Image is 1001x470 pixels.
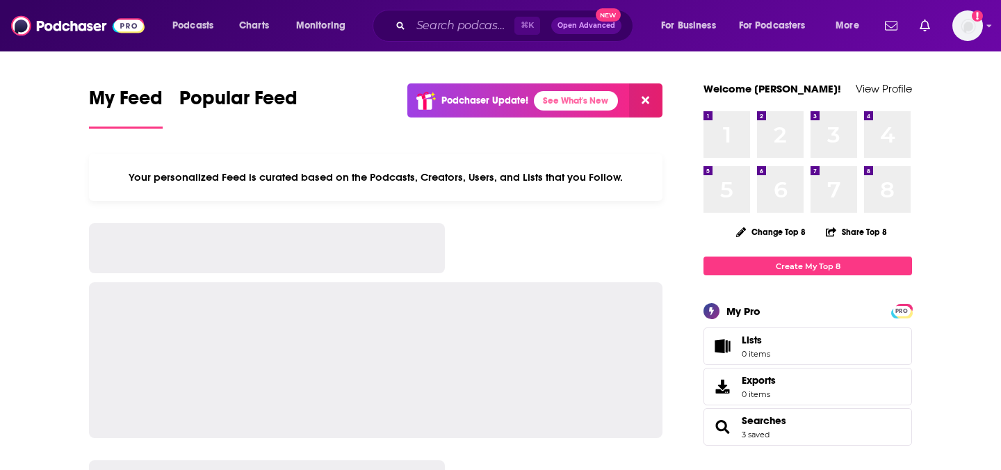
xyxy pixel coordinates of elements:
[914,14,936,38] a: Show notifications dropdown
[179,86,298,118] span: Popular Feed
[893,305,910,316] a: PRO
[441,95,528,106] p: Podchaser Update!
[179,86,298,129] a: Popular Feed
[703,408,912,446] span: Searches
[89,154,662,201] div: Your personalized Feed is curated based on the Podcasts, Creators, Users, and Lists that you Follow.
[286,15,364,37] button: open menu
[296,16,345,35] span: Monitoring
[534,91,618,111] a: See What's New
[163,15,231,37] button: open menu
[596,8,621,22] span: New
[826,15,877,37] button: open menu
[558,22,615,29] span: Open Advanced
[730,15,826,37] button: open menu
[952,10,983,41] button: Show profile menu
[742,374,776,387] span: Exports
[708,417,736,437] a: Searches
[230,15,277,37] a: Charts
[703,368,912,405] a: Exports
[651,15,733,37] button: open menu
[551,17,621,34] button: Open AdvancedNew
[972,10,983,22] svg: Add a profile image
[742,414,786,427] a: Searches
[856,82,912,95] a: View Profile
[836,16,859,35] span: More
[89,86,163,129] a: My Feed
[708,337,736,356] span: Lists
[742,334,770,346] span: Lists
[879,14,903,38] a: Show notifications dropdown
[11,13,145,39] img: Podchaser - Follow, Share and Rate Podcasts
[952,10,983,41] span: Logged in as TABASCO
[239,16,269,35] span: Charts
[172,16,213,35] span: Podcasts
[386,10,646,42] div: Search podcasts, credits, & more...
[825,218,888,245] button: Share Top 8
[703,257,912,275] a: Create My Top 8
[661,16,716,35] span: For Business
[739,16,806,35] span: For Podcasters
[893,306,910,316] span: PRO
[742,430,770,439] a: 3 saved
[728,223,814,241] button: Change Top 8
[703,82,841,95] a: Welcome [PERSON_NAME]!
[742,349,770,359] span: 0 items
[708,377,736,396] span: Exports
[514,17,540,35] span: ⌘ K
[952,10,983,41] img: User Profile
[742,334,762,346] span: Lists
[89,86,163,118] span: My Feed
[703,327,912,365] a: Lists
[742,389,776,399] span: 0 items
[726,305,760,318] div: My Pro
[411,15,514,37] input: Search podcasts, credits, & more...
